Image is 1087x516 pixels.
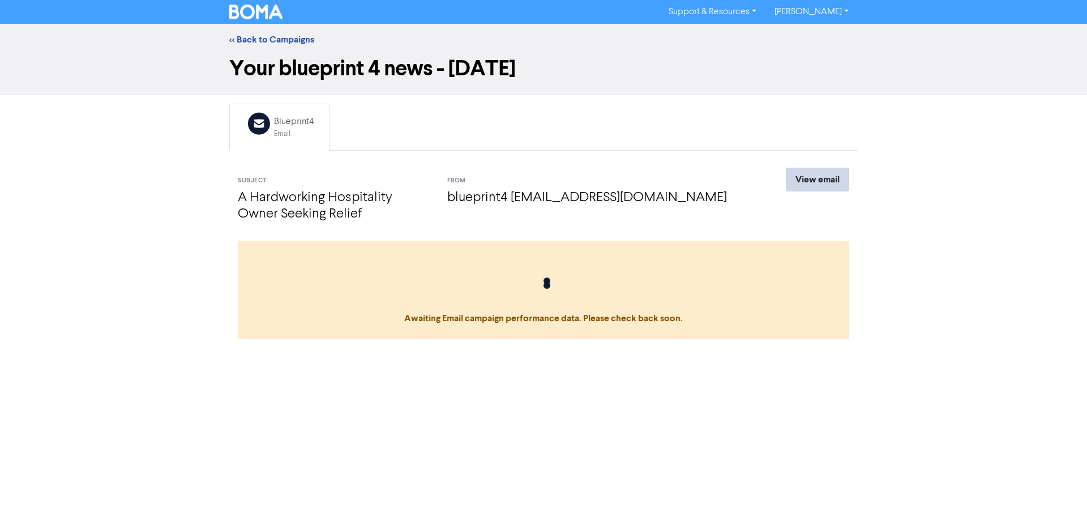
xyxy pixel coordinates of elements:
[274,129,314,139] div: Email
[238,190,430,223] h4: A Hardworking Hospitality Owner Seeking Relief
[229,34,314,45] a: << Back to Campaigns
[229,5,283,19] img: BOMA Logo
[786,168,849,191] a: View email
[765,3,858,21] a: [PERSON_NAME]
[238,176,430,186] div: Subject
[229,56,858,82] h1: Your blueprint 4 news - [DATE]
[447,176,744,186] div: From
[1030,462,1087,516] iframe: Chat Widget
[660,3,765,21] a: Support & Resources
[447,190,744,206] h4: blueprint4 [EMAIL_ADDRESS][DOMAIN_NAME]
[250,278,837,324] span: Awaiting Email campaign performance data. Please check back soon.
[274,115,314,129] div: Blueprint4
